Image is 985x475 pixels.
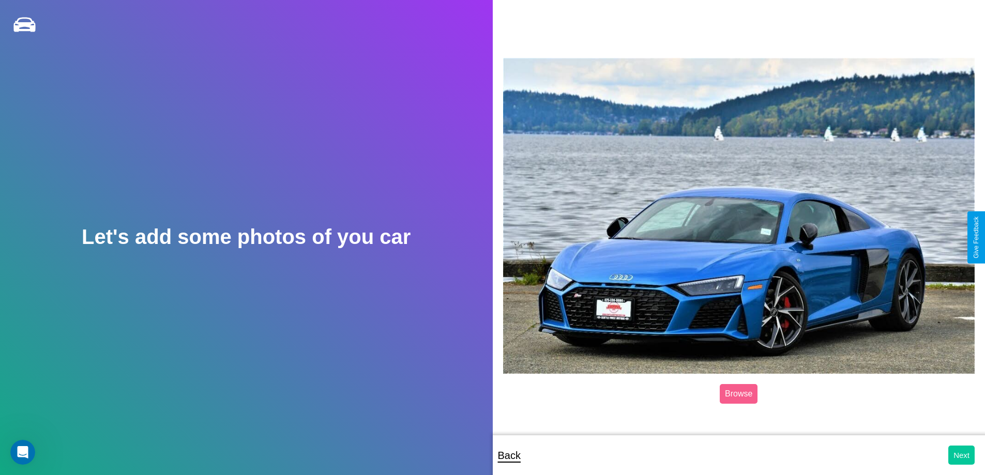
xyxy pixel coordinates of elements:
h2: Let's add some photos of you car [82,225,411,249]
img: posted [503,58,975,374]
iframe: Intercom live chat [10,440,35,465]
div: Give Feedback [973,217,980,258]
button: Next [948,446,975,465]
p: Back [498,446,521,465]
label: Browse [720,384,757,404]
